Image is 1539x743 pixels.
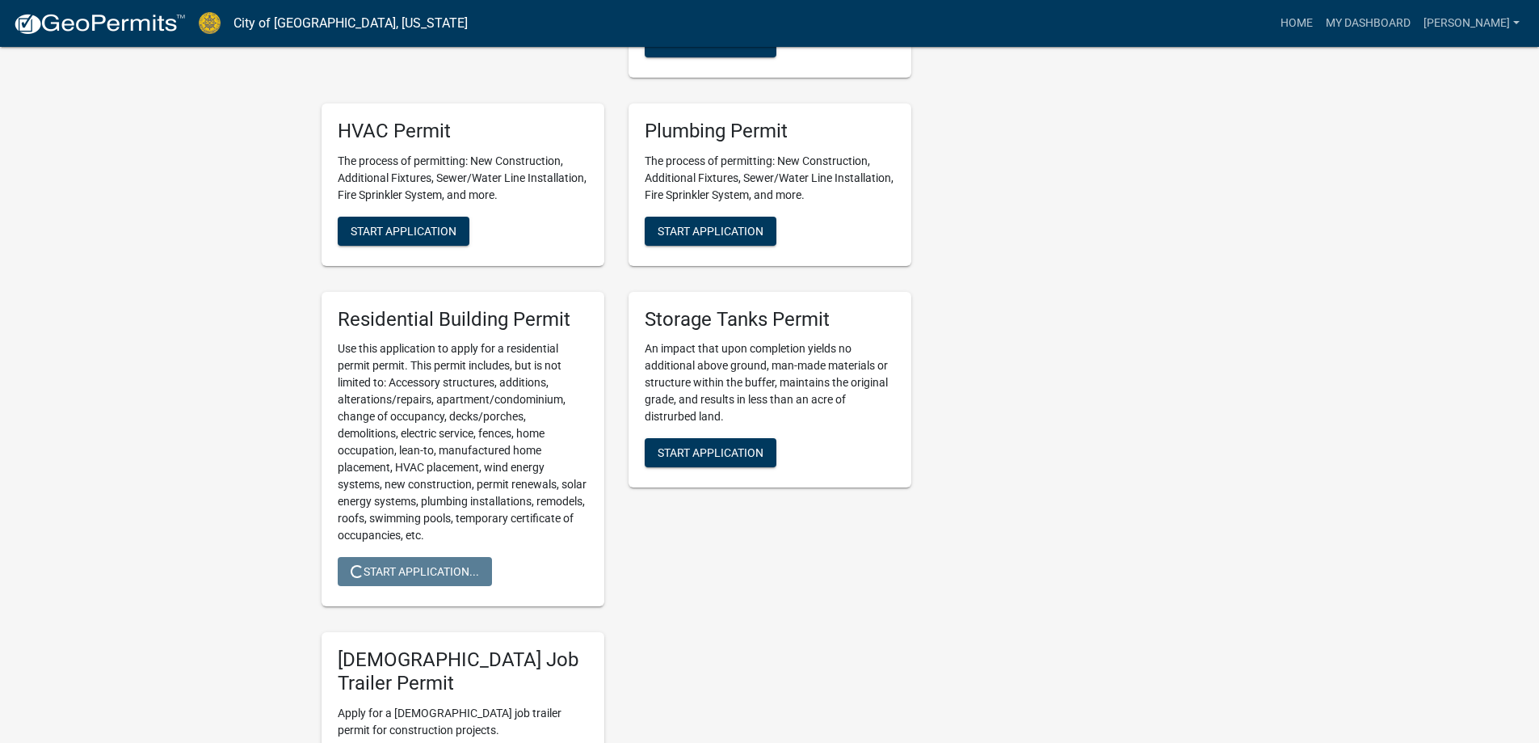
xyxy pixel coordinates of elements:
[1417,8,1526,39] a: [PERSON_NAME]
[338,340,588,544] p: Use this application to apply for a residential permit permit. This permit includes, but is not l...
[645,340,895,425] p: An impact that upon completion yields no additional above ground, man-made materials or structure...
[338,705,588,739] p: Apply for a [DEMOGRAPHIC_DATA] job trailer permit for construction projects.
[645,28,776,57] button: Start Application
[338,648,588,695] h5: [DEMOGRAPHIC_DATA] Job Trailer Permit
[338,308,588,331] h5: Residential Building Permit
[199,12,221,34] img: City of Jeffersonville, Indiana
[658,36,763,49] span: Start Application
[233,10,468,37] a: City of [GEOGRAPHIC_DATA], [US_STATE]
[645,438,776,467] button: Start Application
[1319,8,1417,39] a: My Dashboard
[351,224,456,237] span: Start Application
[1274,8,1319,39] a: Home
[338,557,492,586] button: Start Application...
[645,308,895,331] h5: Storage Tanks Permit
[645,153,895,204] p: The process of permitting: New Construction, Additional Fixtures, Sewer/Water Line Installation, ...
[658,224,763,237] span: Start Application
[351,565,479,578] span: Start Application...
[338,120,588,143] h5: HVAC Permit
[645,120,895,143] h5: Plumbing Permit
[338,217,469,246] button: Start Application
[338,153,588,204] p: The process of permitting: New Construction, Additional Fixtures, Sewer/Water Line Installation, ...
[658,446,763,459] span: Start Application
[645,217,776,246] button: Start Application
